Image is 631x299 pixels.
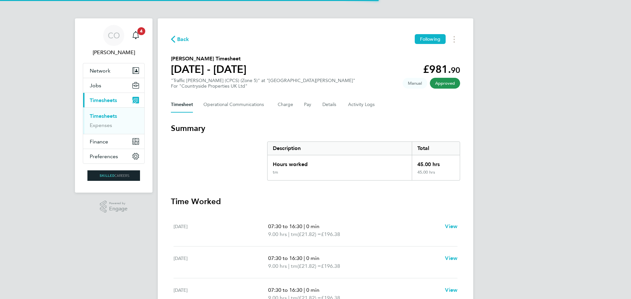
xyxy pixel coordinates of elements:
div: [DATE] [174,254,268,270]
a: View [445,254,457,262]
span: 0 min [306,255,319,261]
img: skilledcareers-logo-retina.png [87,170,140,181]
span: 07:30 to 16:30 [268,255,302,261]
button: Following [415,34,446,44]
div: 45.00 hrs [412,155,460,170]
button: Pay [304,97,312,113]
button: Jobs [83,78,144,93]
button: Charge [278,97,293,113]
div: 45.00 hrs [412,170,460,180]
button: Details [322,97,338,113]
span: (£21.82) = [297,231,321,237]
h1: [DATE] - [DATE] [171,63,246,76]
span: (£21.82) = [297,263,321,269]
app-decimal: £981. [423,63,460,75]
div: "Traffic [PERSON_NAME] (CPCS) (Zone 5)" at "[GEOGRAPHIC_DATA][PERSON_NAME]" [171,78,355,89]
button: Timesheets Menu [448,34,460,44]
span: | [288,231,290,237]
span: | [304,287,305,293]
a: 4 [129,25,142,46]
span: Following [420,36,440,42]
a: Powered byEngage [100,201,128,213]
div: tm [273,170,278,175]
span: 0 min [306,287,319,293]
a: CO[PERSON_NAME] [83,25,145,56]
a: Timesheets [90,113,117,119]
span: Finance [90,139,108,145]
div: Total [412,142,460,155]
div: Description [268,142,412,155]
button: Preferences [83,149,144,163]
span: | [288,263,290,269]
span: Back [177,35,189,43]
div: Hours worked [268,155,412,170]
span: Engage [109,206,128,212]
span: View [445,287,457,293]
div: For "Countryside Properties UK Ltd" [171,83,355,89]
span: | [304,223,305,229]
span: £196.38 [321,263,340,269]
a: View [445,286,457,294]
span: 07:30 to 16:30 [268,223,302,229]
h3: Time Worked [171,196,460,207]
button: Timesheets [83,93,144,107]
span: 90 [451,65,460,75]
span: Ciara O'Connell [83,49,145,56]
div: Summary [267,141,460,181]
button: Operational Communications [203,97,267,113]
a: View [445,223,457,230]
span: tm [291,230,297,238]
span: £196.38 [321,231,340,237]
span: Jobs [90,82,101,89]
button: Back [171,35,189,43]
h2: [PERSON_NAME] Timesheet [171,55,246,63]
button: Timesheet [171,97,193,113]
span: View [445,223,457,229]
div: [DATE] [174,223,268,238]
span: 4 [137,27,145,35]
span: tm [291,262,297,270]
a: Expenses [90,122,112,128]
span: 0 min [306,223,319,229]
button: Network [83,63,144,78]
span: 07:30 to 16:30 [268,287,302,293]
span: Network [90,68,110,74]
button: Finance [83,134,144,149]
span: | [304,255,305,261]
span: 9.00 hrs [268,263,287,269]
span: Timesheets [90,97,117,103]
button: Activity Logs [348,97,376,113]
span: This timesheet was manually created. [403,78,427,89]
span: Preferences [90,153,118,160]
span: This timesheet has been approved. [430,78,460,89]
div: Timesheets [83,107,144,134]
h3: Summary [171,123,460,134]
span: 9.00 hrs [268,231,287,237]
span: Powered by [109,201,128,206]
a: Go to home page [83,170,145,181]
nav: Main navigation [75,18,152,193]
span: CO [108,31,120,40]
